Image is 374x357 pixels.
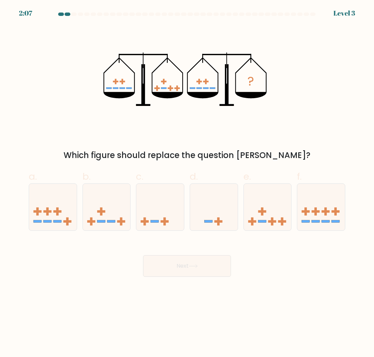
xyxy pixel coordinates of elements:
[29,170,37,183] span: a.
[333,8,355,18] div: Level 3
[33,149,341,161] div: Which figure should replace the question [PERSON_NAME]?
[248,72,254,90] tspan: ?
[83,170,91,183] span: b.
[243,170,251,183] span: e.
[143,255,231,277] button: Next
[136,170,143,183] span: c.
[297,170,302,183] span: f.
[19,8,32,18] div: 2:07
[190,170,198,183] span: d.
